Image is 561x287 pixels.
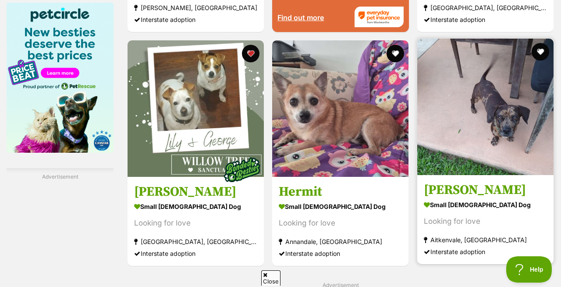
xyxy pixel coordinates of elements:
strong: small [DEMOGRAPHIC_DATA] Dog [134,200,257,213]
h3: [PERSON_NAME] [424,182,547,198]
div: Interstate adoption [134,248,257,259]
h3: [PERSON_NAME] [134,183,257,200]
strong: Aitkenvale, [GEOGRAPHIC_DATA] [424,234,547,246]
a: Hermit small [DEMOGRAPHIC_DATA] Dog Looking for love Annandale, [GEOGRAPHIC_DATA] Interstate adop... [272,177,408,266]
div: Looking for love [279,217,402,229]
strong: [GEOGRAPHIC_DATA], [GEOGRAPHIC_DATA] [134,236,257,248]
button: favourite [532,43,549,61]
a: [PERSON_NAME] small [DEMOGRAPHIC_DATA] Dog Looking for love Aitkenvale, [GEOGRAPHIC_DATA] Interst... [417,175,554,264]
strong: Annandale, [GEOGRAPHIC_DATA] [279,236,402,248]
img: Hermit - Chihuahua Dog [272,40,408,177]
div: Interstate adoption [424,14,547,25]
button: favourite [242,45,259,62]
div: Looking for love [424,215,547,227]
div: Interstate adoption [424,246,547,258]
img: Sam - Dachshund Dog [417,39,554,175]
iframe: Help Scout Beacon - Open [506,256,552,283]
strong: small [DEMOGRAPHIC_DATA] Dog [424,198,547,211]
div: Interstate adoption [134,14,257,25]
button: favourite [387,45,405,62]
strong: small [DEMOGRAPHIC_DATA] Dog [279,200,402,213]
span: Close [261,270,280,286]
img: George - Fox Terrier Dog [128,40,264,177]
img: bonded besties [220,148,264,192]
strong: [PERSON_NAME], [GEOGRAPHIC_DATA] [134,2,257,14]
strong: [GEOGRAPHIC_DATA], [GEOGRAPHIC_DATA] [424,2,547,14]
div: Looking for love [134,217,257,229]
a: [PERSON_NAME] small [DEMOGRAPHIC_DATA] Dog Looking for love [GEOGRAPHIC_DATA], [GEOGRAPHIC_DATA] ... [128,177,264,266]
h3: Hermit [279,183,402,200]
div: Interstate adoption [279,248,402,259]
img: Pet Circle promo banner [7,3,114,153]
